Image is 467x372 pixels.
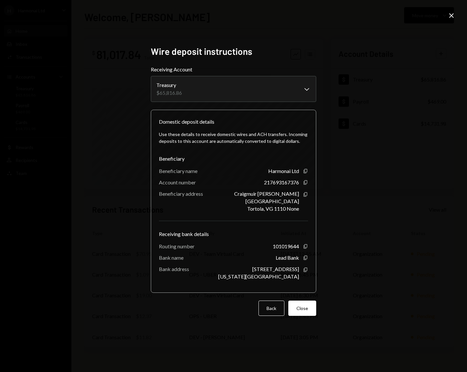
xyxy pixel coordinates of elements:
[159,179,196,185] div: Account number
[252,266,299,272] div: [STREET_ADDRESS]
[288,301,316,316] button: Close
[159,243,195,249] div: Routing number
[159,266,189,272] div: Bank address
[151,76,316,102] button: Receiving Account
[258,301,284,316] button: Back
[247,205,299,212] div: Tortola, VG 1110 None
[234,191,299,197] div: Craigmuir [PERSON_NAME]
[268,168,299,174] div: Harmonai Ltd
[151,66,316,73] label: Receiving Account
[273,243,299,249] div: 101019644
[159,131,308,144] div: Use these details to receive domestic wires and ACH transfers. Incoming deposits to this account ...
[159,155,308,163] div: Beneficiary
[218,273,299,279] div: [US_STATE][GEOGRAPHIC_DATA]
[159,254,184,261] div: Bank name
[245,198,299,204] div: [GEOGRAPHIC_DATA]
[159,230,308,238] div: Receiving bank details
[159,168,198,174] div: Beneficiary name
[159,118,214,126] div: Domestic deposit details
[151,45,316,58] h2: Wire deposit instructions
[264,179,299,185] div: 217693167376
[276,254,299,261] div: Lead Bank
[159,191,203,197] div: Beneficiary address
